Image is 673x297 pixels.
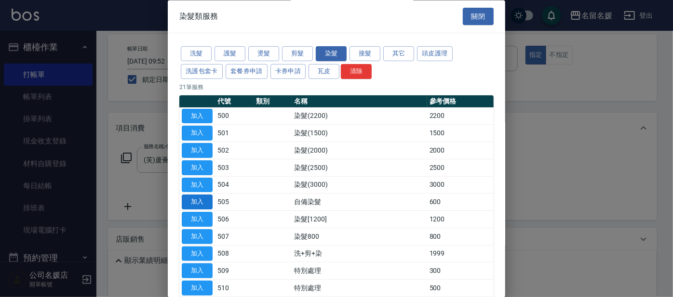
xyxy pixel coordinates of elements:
[215,108,254,125] td: 500
[215,125,254,142] td: 501
[215,142,254,159] td: 502
[292,211,427,228] td: 染髮[1200]
[181,64,223,79] button: 洗護包套卡
[182,160,213,175] button: 加入
[292,125,427,142] td: 染髮(1500)
[215,177,254,194] td: 504
[316,47,347,62] button: 染髮
[182,143,213,158] button: 加入
[282,47,313,62] button: 剪髮
[427,108,494,125] td: 2200
[292,159,427,177] td: 染髮(2500)
[463,8,494,26] button: 關閉
[182,246,213,261] button: 加入
[182,109,213,124] button: 加入
[292,245,427,263] td: 洗+剪+染
[427,245,494,263] td: 1999
[215,245,254,263] td: 508
[427,142,494,159] td: 2000
[341,64,372,79] button: 清除
[309,64,339,79] button: 瓦皮
[182,126,213,141] button: 加入
[427,159,494,177] td: 2500
[179,83,494,91] p: 21 筆服務
[182,195,213,210] button: 加入
[292,177,427,194] td: 染髮(3000)
[215,159,254,177] td: 503
[292,280,427,297] td: 特別處理
[427,280,494,297] td: 500
[182,178,213,193] button: 加入
[215,228,254,245] td: 507
[427,125,494,142] td: 1500
[427,262,494,280] td: 300
[292,95,427,108] th: 名稱
[215,211,254,228] td: 506
[179,12,218,21] span: 染髮類服務
[248,47,279,62] button: 燙髮
[292,262,427,280] td: 特別處理
[182,212,213,227] button: 加入
[215,95,254,108] th: 代號
[427,177,494,194] td: 3000
[182,229,213,244] button: 加入
[182,281,213,296] button: 加入
[427,95,494,108] th: 參考價格
[226,64,268,79] button: 套餐券申請
[181,47,212,62] button: 洗髮
[254,95,292,108] th: 類別
[292,142,427,159] td: 染髮(2000)
[215,47,245,62] button: 護髮
[350,47,380,62] button: 接髮
[182,264,213,279] button: 加入
[427,194,494,211] td: 600
[215,262,254,280] td: 509
[292,228,427,245] td: 染髮800
[270,64,306,79] button: 卡券申請
[427,211,494,228] td: 1200
[417,47,453,62] button: 頭皮護理
[383,47,414,62] button: 其它
[292,194,427,211] td: 自備染髮
[292,108,427,125] td: 染髮(2200)
[427,228,494,245] td: 800
[215,280,254,297] td: 510
[215,194,254,211] td: 505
